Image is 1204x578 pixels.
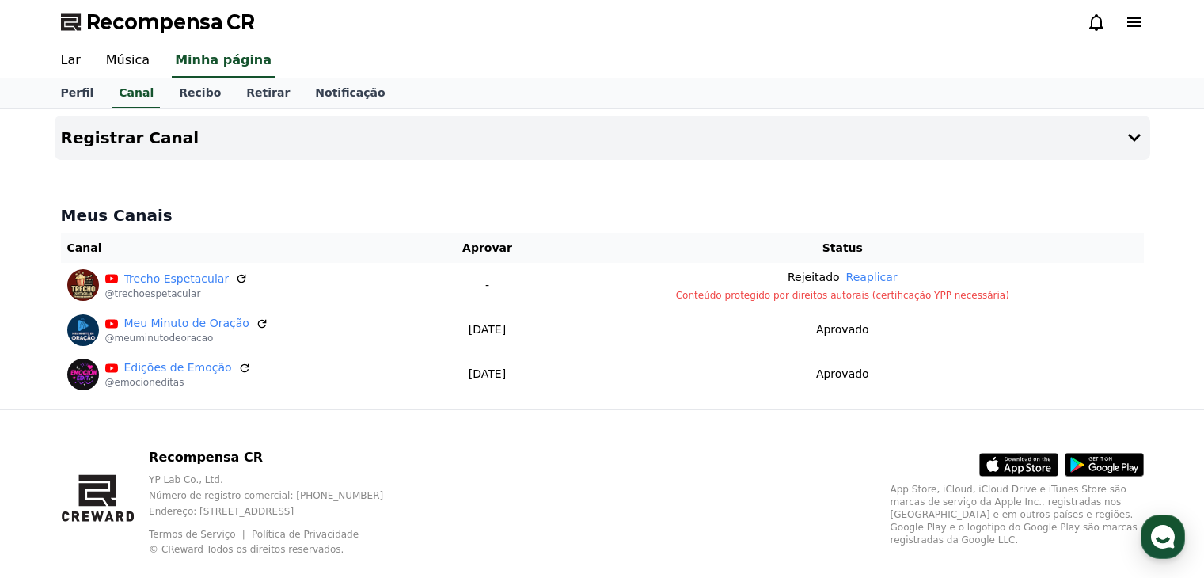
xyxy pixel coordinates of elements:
[149,506,294,517] font: Endereço: [STREET_ADDRESS]
[55,116,1150,160] button: Registrar Canal
[891,484,1138,546] font: App Store, iCloud, iCloud Drive e iTunes Store são marcas de serviço da Apple Inc., registradas n...
[67,314,99,346] img: Meu Minuto de Oração
[822,241,863,254] font: Status
[788,271,840,283] font: Rejeitado
[61,52,81,67] font: Lar
[106,52,150,67] font: Música
[124,271,230,287] a: Trecho Espetacular
[816,367,869,380] font: Aprovado
[846,271,898,283] font: Reaplicar
[61,128,199,147] font: Registrar Canal
[676,290,1009,301] font: Conteúdo protegido por direitos autorais (certificação YPP necessária)
[86,11,255,33] font: Recompensa CR
[112,78,160,108] a: Canal
[105,333,214,344] font: @meuminutodeoracao
[462,241,512,254] font: Aprovar
[246,86,290,99] font: Retirar
[149,490,383,501] font: Número de registro comercial: [PHONE_NUMBER]
[48,44,93,78] a: Lar
[234,78,302,108] a: Retirar
[166,78,234,108] a: Recibo
[67,269,99,301] img: Trecho Espetacular
[175,52,272,67] font: Minha página
[846,269,898,286] button: Reaplicar
[124,359,232,376] a: Edições de Emoção
[149,529,236,540] font: Termos de Serviço
[179,86,221,99] font: Recibo
[67,359,99,390] img: Edições de Emoção
[469,367,506,380] font: [DATE]
[149,474,223,485] font: YP Lab Co., Ltd.
[93,44,162,78] a: Música
[105,288,201,299] font: @trechoespetacular
[172,44,275,78] a: Minha página
[149,450,263,465] font: Recompensa CR
[302,78,397,108] a: Notificação
[124,315,249,332] a: Meu Minuto de Oração
[315,86,385,99] font: Notificação
[124,317,249,329] font: Meu Minuto de Oração
[149,529,248,540] a: Termos de Serviço
[48,78,107,108] a: Perfil
[485,279,489,291] font: -
[149,544,344,555] font: © CReward Todos os direitos reservados.
[252,529,359,540] a: Política de Privacidade
[61,10,255,35] a: Recompensa CR
[469,323,506,336] font: [DATE]
[61,86,94,99] font: Perfil
[124,361,232,374] font: Edições de Emoção
[119,86,154,99] font: Canal
[61,206,173,225] font: Meus Canais
[124,272,230,285] font: Trecho Espetacular
[105,377,184,388] font: @emocioneditas
[67,241,102,254] font: Canal
[816,323,869,336] font: Aprovado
